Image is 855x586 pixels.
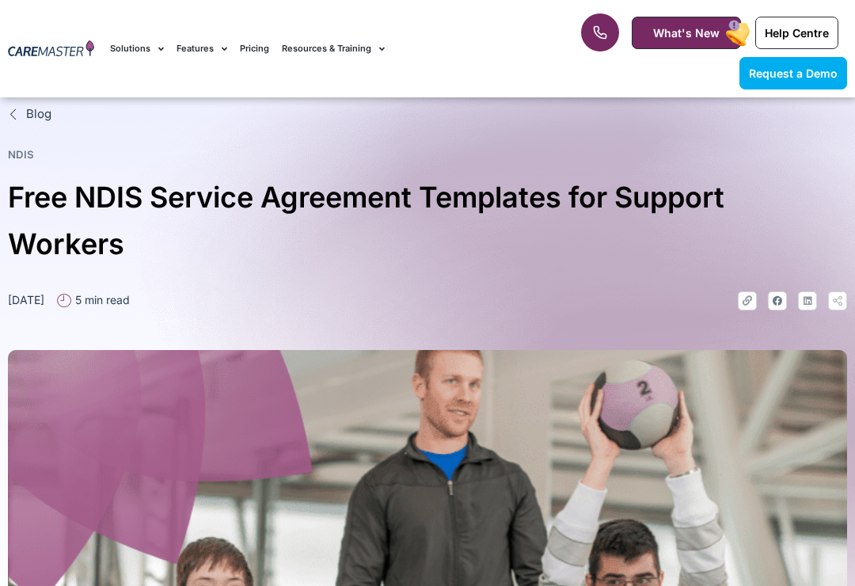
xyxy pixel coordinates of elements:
span: 5 min read [71,291,130,308]
span: What's New [653,26,720,40]
a: Blog [8,105,847,124]
span: Help Centre [765,26,829,40]
a: Pricing [240,22,269,75]
nav: Menu [110,22,545,75]
time: [DATE] [8,293,44,306]
img: CareMaster Logo [8,40,94,59]
a: Features [177,22,227,75]
a: Request a Demo [739,57,847,89]
span: Request a Demo [749,67,838,80]
a: Help Centre [755,17,838,49]
a: Solutions [110,22,164,75]
h1: Free NDIS Service Agreement Templates for Support Workers [8,174,847,268]
a: Resources & Training [282,22,385,75]
span: Blog [22,105,51,124]
a: What's New [632,17,741,49]
a: NDIS [8,148,34,161]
